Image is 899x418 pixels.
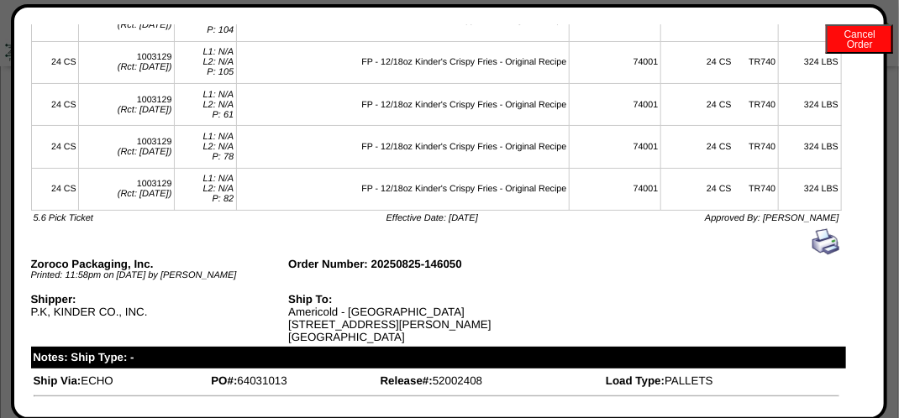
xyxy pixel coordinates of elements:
td: 24 CS TR740 [661,41,779,83]
td: FP - 12/18oz Kinder's Crispy Fries - Original Recipe [236,41,569,83]
span: Effective Date: [DATE] [386,213,478,223]
td: PALLETS [605,374,840,388]
td: 324 LBS [778,126,841,168]
td: 24 CS TR740 [661,126,779,168]
img: print.gif [812,228,839,255]
td: 24 CS TR740 [661,168,779,210]
td: 1003129 [79,168,175,210]
span: L1: N/A L2: N/A P: 78 [203,132,234,162]
span: L1: N/A L2: N/A P: 82 [203,174,234,204]
td: 1003129 [79,84,175,126]
div: Zoroco Packaging, Inc. [31,258,289,270]
td: 64031013 [210,374,377,388]
span: (Rct: [DATE]) [118,147,172,157]
span: Approved By: [PERSON_NAME] [705,213,839,223]
td: FP - 12/18oz Kinder's Crispy Fries - Original Recipe [236,168,569,210]
span: Ship Via: [34,374,81,387]
div: Ship To: [288,293,546,306]
td: 74001 [570,168,661,210]
td: 24 CS [31,84,79,126]
div: Americold - [GEOGRAPHIC_DATA] [STREET_ADDRESS][PERSON_NAME] [GEOGRAPHIC_DATA] [288,293,546,343]
td: ECHO [33,374,209,388]
span: L1: N/A L2: N/A P: 105 [203,47,234,77]
td: 74001 [570,41,661,83]
span: L1: N/A L2: N/A P: 61 [203,90,234,120]
td: 1003129 [79,41,175,83]
span: 5.6 Pick Ticket [34,213,93,223]
span: Release#: [381,374,433,387]
td: FP - 12/18oz Kinder's Crispy Fries - Original Recipe [236,84,569,126]
td: 52002408 [380,374,603,388]
td: 74001 [570,126,661,168]
td: 324 LBS [778,168,841,210]
td: 74001 [570,84,661,126]
div: Order Number: 20250825-146050 [288,258,546,270]
span: (Rct: [DATE]) [118,105,172,115]
span: (Rct: [DATE]) [118,62,172,72]
span: (Rct: [DATE]) [118,189,172,199]
td: 24 CS TR740 [661,84,779,126]
span: PO#: [211,374,237,387]
div: Printed: 11:58pm on [DATE] by [PERSON_NAME] [31,270,289,280]
span: (Rct: [DATE]) [118,20,172,30]
div: P.K, KINDER CO., INC. [31,293,289,331]
button: CancelOrder [826,24,893,54]
div: Shipper: [31,293,289,306]
div: Notes: Ship Type: - [31,347,847,368]
span: Load Type: [606,374,665,387]
td: 324 LBS [778,84,841,126]
td: 324 LBS [778,41,841,83]
td: 24 CS [31,126,79,168]
td: 1003129 [79,126,175,168]
td: FP - 12/18oz Kinder's Crispy Fries - Original Recipe [236,126,569,168]
td: 24 CS [31,41,79,83]
td: 24 CS [31,168,79,210]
